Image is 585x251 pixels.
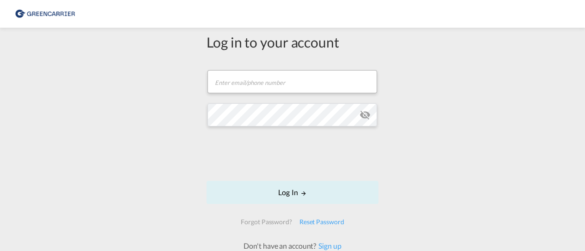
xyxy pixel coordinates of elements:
div: Log in to your account [207,32,378,52]
div: Forgot Password? [237,214,295,230]
iframe: reCAPTCHA [222,136,363,172]
div: Reset Password [296,214,348,230]
md-icon: icon-eye-off [360,109,371,120]
a: Sign up [316,241,341,250]
input: Enter email/phone number [207,70,377,93]
img: 8cf206808afe11efa76fcd1e3d746489.png [14,4,76,24]
div: Don't have an account? [233,241,351,251]
button: LOGIN [207,181,378,204]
